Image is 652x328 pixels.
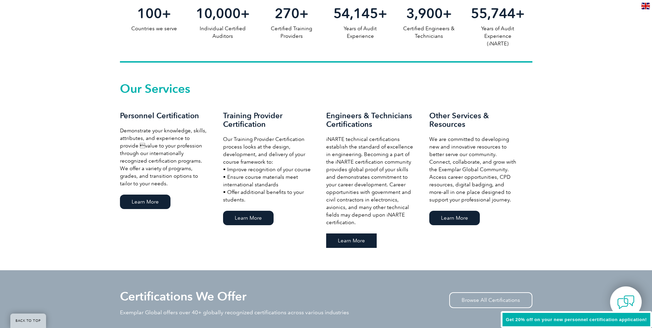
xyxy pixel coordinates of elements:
h2: Certifications We Offer [120,291,246,302]
span: Get 20% off on your new personnel certification application! [506,317,647,322]
h3: Training Provider Certification [223,111,312,129]
a: Learn More [429,211,480,225]
a: Browse All Certifications [449,292,532,308]
img: contact-chat.png [617,294,634,311]
p: We are committed to developing new and innovative resources to better serve our community. Connec... [429,135,519,204]
span: 3,900 [406,5,443,22]
h2: + [120,8,189,19]
img: en [641,3,650,9]
span: 10,000 [196,5,241,22]
a: Learn More [120,195,170,209]
h2: + [395,8,463,19]
p: Countries we serve [120,25,189,32]
p: Individual Certified Auditors [188,25,257,40]
h3: Personnel Certification [120,111,209,120]
p: iNARTE technical certifications establish the standard of excellence in engineering. Becoming a p... [326,135,416,226]
p: Our Training Provider Certification process looks at the design, development, and delivery of you... [223,135,312,204]
a: BACK TO TOP [10,314,46,328]
span: 55,744 [471,5,516,22]
span: 54,145 [333,5,378,22]
p: Demonstrate your knowledge, skills, attributes, and experience to provide value to your professi... [120,127,209,187]
p: Exemplar Global offers over 40+ globally recognized certifications across various industries [120,309,349,316]
h2: + [326,8,395,19]
p: Certified Engineers & Technicians [395,25,463,40]
h3: Engineers & Technicians Certifications [326,111,416,129]
h3: Other Services & Resources [429,111,519,129]
span: 100 [137,5,162,22]
h2: Our Services [120,83,532,94]
h2: + [463,8,532,19]
p: Years of Audit Experience [326,25,395,40]
p: Certified Training Providers [257,25,326,40]
a: Learn More [326,233,377,248]
span: 270 [275,5,299,22]
p: Years of Audit Experience (iNARTE) [463,25,532,47]
a: Learn More [223,211,274,225]
h2: + [257,8,326,19]
h2: + [188,8,257,19]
